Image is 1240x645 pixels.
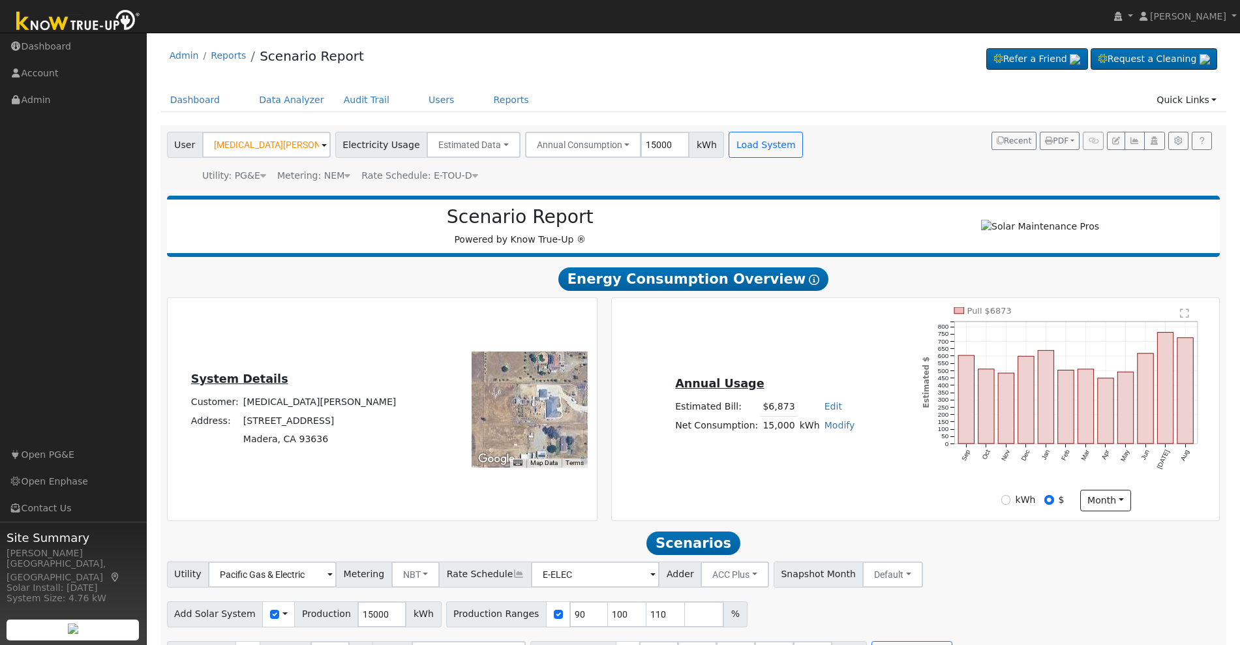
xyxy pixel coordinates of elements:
[938,323,949,330] text: 800
[824,401,842,412] a: Edit
[729,132,803,158] button: Load System
[484,88,539,112] a: Reports
[68,623,78,634] img: retrieve
[824,420,855,430] a: Modify
[406,601,441,627] span: kWh
[761,416,797,435] td: 15,000
[334,88,399,112] a: Audit Trail
[689,132,724,158] span: kWh
[202,132,331,158] input: Select a User
[7,529,140,547] span: Site Summary
[7,547,140,560] div: [PERSON_NAME]
[174,206,867,247] div: Powered by Know True-Up ®
[1107,132,1125,150] button: Edit User
[1040,449,1051,461] text: Jan
[189,393,241,412] td: Customer:
[938,404,949,411] text: 250
[211,50,246,61] a: Reports
[1168,132,1188,150] button: Settings
[336,562,392,588] span: Metering
[439,562,532,588] span: Rate Schedule
[938,374,949,382] text: 450
[774,562,864,588] span: Snapshot Month
[202,169,266,183] div: Utility: PG&E
[922,357,931,408] text: Estimated $
[191,372,288,385] u: System Details
[1091,48,1217,70] a: Request a Cleaning
[942,432,949,440] text: 50
[1158,333,1173,443] rect: onclick=""
[294,601,358,627] span: Production
[809,275,819,285] i: Show Help
[981,448,992,460] text: Oct
[701,562,769,588] button: ACC Plus
[1180,308,1189,318] text: 
[1118,372,1134,443] rect: onclick=""
[1098,378,1113,443] rect: onclick=""
[249,88,334,112] a: Data Analyzer
[797,416,822,435] td: kWh
[361,170,477,181] span: Alias: None
[1192,132,1212,150] a: Help Link
[110,572,121,582] a: Map
[862,562,923,588] button: Default
[208,562,337,588] input: Select a Utility
[167,132,203,158] span: User
[991,132,1037,150] button: Recent
[160,88,230,112] a: Dashboard
[646,532,740,555] span: Scenarios
[530,458,558,468] button: Map Data
[1147,88,1226,112] a: Quick Links
[1000,449,1011,462] text: Nov
[938,345,949,352] text: 650
[167,601,264,627] span: Add Solar System
[475,451,518,468] a: Open this area in Google Maps (opens a new window)
[938,330,949,337] text: 750
[1018,356,1034,443] rect: onclick=""
[391,562,440,588] button: NBT
[7,557,140,584] div: [GEOGRAPHIC_DATA], [GEOGRAPHIC_DATA]
[1138,353,1153,443] rect: onclick=""
[1015,493,1035,507] label: kWh
[938,338,949,345] text: 700
[986,48,1088,70] a: Refer a Friend
[981,220,1099,233] img: Solar Maintenance Pros
[1001,495,1010,504] input: kWh
[938,359,949,367] text: 550
[1177,338,1193,443] rect: onclick=""
[241,412,399,430] td: [STREET_ADDRESS]
[260,48,364,64] a: Scenario Report
[723,601,747,627] span: %
[1070,54,1080,65] img: retrieve
[241,393,399,412] td: [MEDICAL_DATA][PERSON_NAME]
[675,377,764,390] u: Annual Usage
[7,592,140,605] div: System Size: 4.76 kW
[1144,132,1164,150] button: Login As
[7,581,140,595] div: Solar Install: [DATE]
[513,458,522,468] button: Keyboard shortcuts
[335,132,427,158] span: Electricity Usage
[1038,350,1054,443] rect: onclick=""
[999,373,1014,443] rect: onclick=""
[938,425,949,432] text: 100
[1150,11,1226,22] span: [PERSON_NAME]
[1140,449,1151,461] text: Jun
[938,389,949,396] text: 350
[1040,132,1080,150] button: PDF
[1179,449,1190,462] text: Aug
[1080,490,1132,512] button: month
[277,169,350,183] div: Metering: NEM
[170,50,199,61] a: Admin
[558,267,828,291] span: Energy Consumption Overview
[1044,495,1053,504] input: $
[1078,369,1094,443] rect: onclick=""
[938,396,949,403] text: 300
[525,132,642,158] button: Annual Consumption
[10,7,147,37] img: Know True-Up
[938,411,949,418] text: 200
[960,448,972,462] text: Sep
[938,367,949,374] text: 500
[1060,448,1071,461] text: Feb
[938,418,949,425] text: 150
[1020,449,1031,462] text: Dec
